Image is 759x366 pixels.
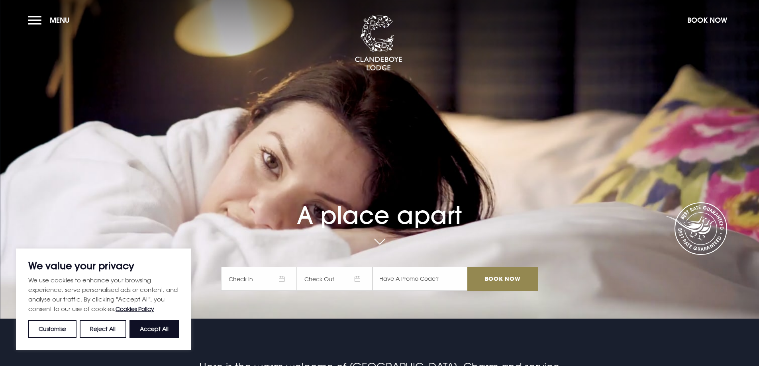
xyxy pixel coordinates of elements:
[355,16,402,71] img: Clandeboye Lodge
[467,267,537,291] input: Book Now
[221,179,537,229] h1: A place apart
[129,320,179,338] button: Accept All
[16,249,191,350] div: We value your privacy
[50,16,70,25] span: Menu
[683,12,731,29] button: Book Now
[80,320,126,338] button: Reject All
[28,320,76,338] button: Customise
[221,267,297,291] span: Check In
[28,12,74,29] button: Menu
[116,305,154,312] a: Cookies Policy
[28,275,179,314] p: We use cookies to enhance your browsing experience, serve personalised ads or content, and analys...
[297,267,373,291] span: Check Out
[28,261,179,270] p: We value your privacy
[373,267,467,291] input: Have A Promo Code?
